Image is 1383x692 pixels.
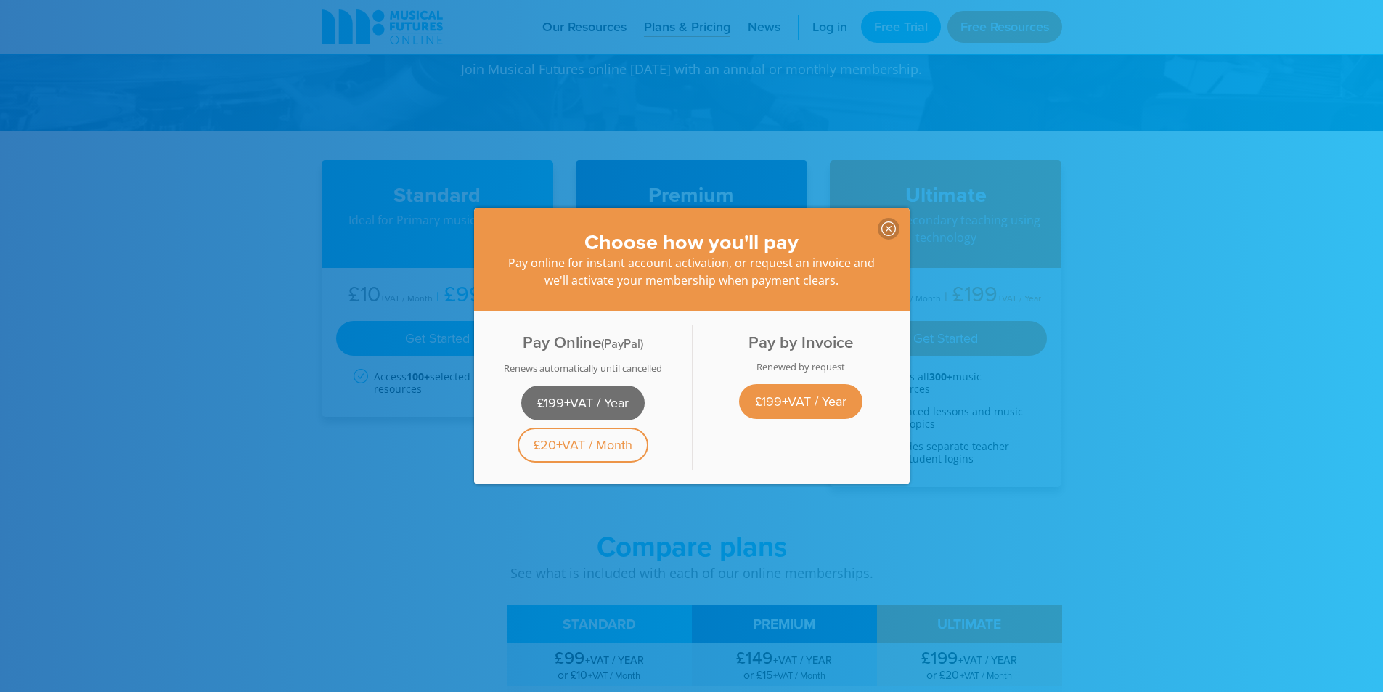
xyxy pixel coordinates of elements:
[483,333,683,354] h4: Pay Online
[503,254,881,289] p: Pay online for instant account activation, or request an invoice and we'll activate your membersh...
[701,361,901,373] div: Renewed by request
[483,362,683,374] div: Renews automatically until cancelled
[521,386,645,420] a: £199+VAT / Year
[739,384,862,419] a: £199+VAT / Year
[701,333,901,352] h4: Pay by Invoice
[518,428,648,463] a: £20+VAT / Month
[503,229,881,255] h3: Choose how you'll pay
[601,335,643,352] span: (PayPal)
